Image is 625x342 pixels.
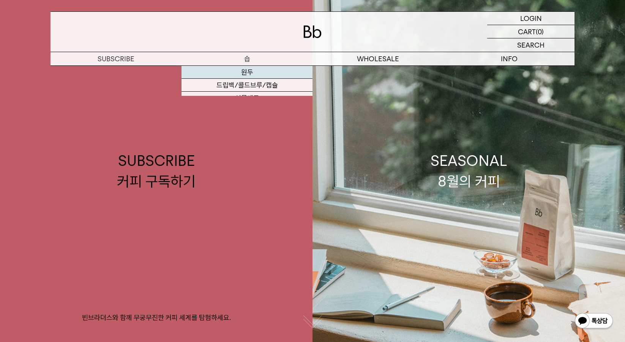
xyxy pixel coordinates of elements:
[487,12,574,25] a: LOGIN
[487,25,574,38] a: CART (0)
[312,52,443,65] p: WHOLESALE
[431,151,507,191] div: SEASONAL 8월의 커피
[182,92,312,105] a: 선물세트
[182,52,312,65] a: 숍
[303,25,322,38] img: 로고
[443,52,574,65] p: INFO
[51,52,182,65] a: SUBSCRIBE
[182,79,312,92] a: 드립백/콜드브루/캡슐
[517,38,545,52] p: SEARCH
[536,25,544,38] p: (0)
[520,12,542,25] p: LOGIN
[117,151,196,191] div: SUBSCRIBE 커피 구독하기
[518,25,536,38] p: CART
[182,66,312,79] a: 원두
[574,312,614,331] img: 카카오톡 채널 1:1 채팅 버튼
